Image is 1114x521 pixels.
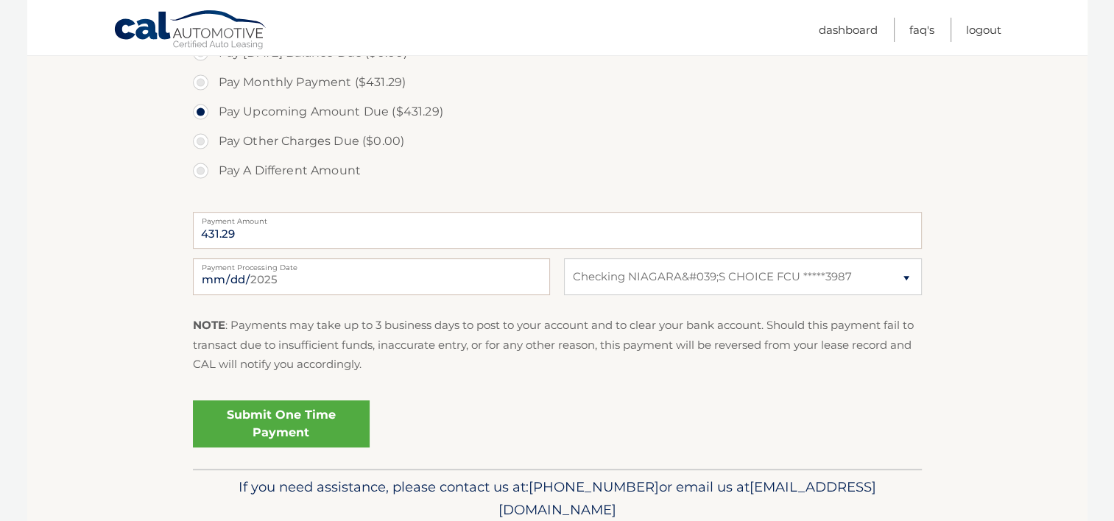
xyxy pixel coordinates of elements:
[193,212,922,224] label: Payment Amount
[193,258,550,270] label: Payment Processing Date
[819,18,878,42] a: Dashboard
[193,400,370,447] a: Submit One Time Payment
[113,10,268,52] a: Cal Automotive
[193,97,922,127] label: Pay Upcoming Amount Due ($431.29)
[909,18,934,42] a: FAQ's
[193,212,922,249] input: Payment Amount
[193,258,550,295] input: Payment Date
[966,18,1001,42] a: Logout
[193,68,922,97] label: Pay Monthly Payment ($431.29)
[193,316,922,374] p: : Payments may take up to 3 business days to post to your account and to clear your bank account....
[193,127,922,156] label: Pay Other Charges Due ($0.00)
[529,478,659,495] span: [PHONE_NUMBER]
[193,318,225,332] strong: NOTE
[193,156,922,185] label: Pay A Different Amount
